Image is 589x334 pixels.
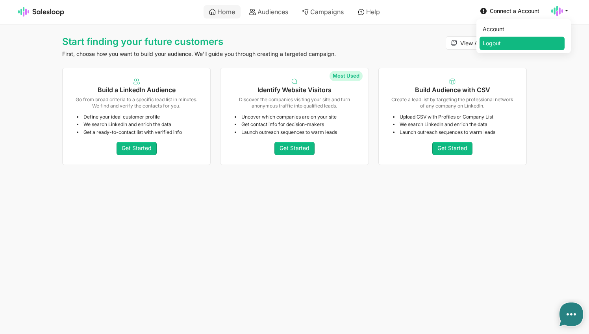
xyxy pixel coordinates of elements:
li: Define your ideal customer profile [77,114,199,120]
span: Most Used [330,71,363,82]
li: We search LinkedIn and enrich the data [77,121,199,128]
a: Home [204,5,241,19]
li: Get contact info for decision-makers [235,121,357,128]
li: Uncover which companies are on your site [235,114,357,120]
p: First, choose how you want to build your audience. We'll guide you through creating a targeted ca... [62,50,369,58]
p: Go from broad criteria to a specific lead list in minutes. We find and verify the contacts for you. [74,96,199,109]
a: Help [352,5,385,19]
a: Get Started [432,142,472,155]
a: View Active Campaigns [446,36,527,50]
h5: Build a LinkedIn Audience [74,86,199,94]
li: Upload CSV with Profiles or Company List [393,114,515,120]
a: Logout [480,37,565,50]
span: Connect a Account [490,7,539,14]
span: View Active Campaigns [460,40,522,46]
li: Launch outreach sequences to warm leads [235,129,357,135]
a: Get Started [274,142,315,155]
img: Salesloop [18,7,65,17]
a: Connect a Account [478,5,542,17]
h5: Build Audience with CSV [390,86,515,94]
a: Get Started [117,142,157,155]
p: Discover the companies visiting your site and turn anonymous traffic into qualified leads. [232,96,357,109]
p: Create a lead list by targeting the professional network of any company on LinkedIn. [390,96,515,109]
a: Account [480,22,565,36]
a: Campaigns [296,5,349,19]
li: We search LinkedIn and enrich the data [393,121,515,128]
li: Get a ready-to-contact list with verified info [77,129,199,135]
a: Audiences [244,5,294,19]
li: Launch outreach sequences to warm leads [393,129,515,135]
h5: Identify Website Visitors [232,86,357,94]
h1: Start finding your future customers [62,36,369,47]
